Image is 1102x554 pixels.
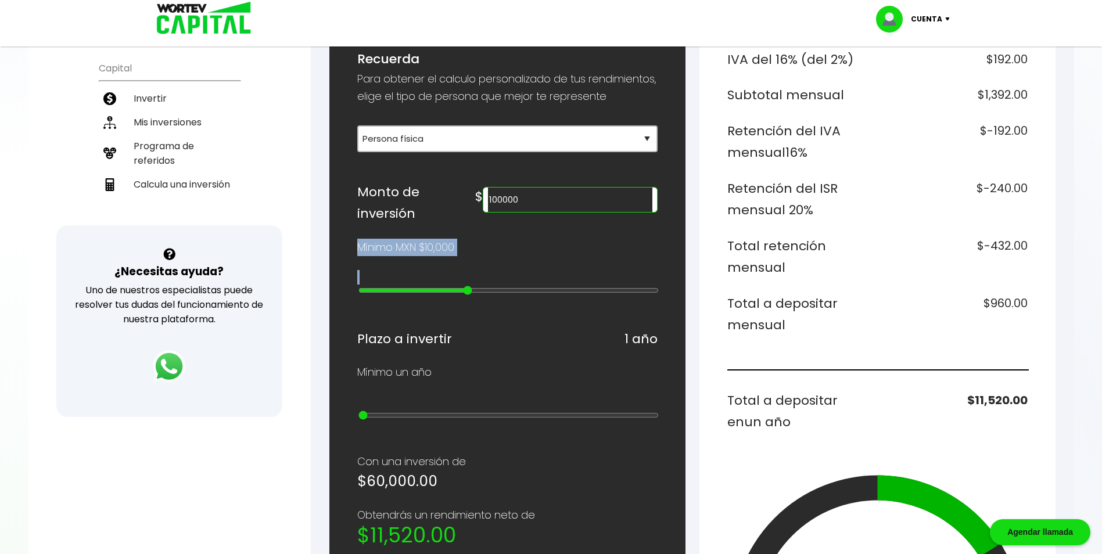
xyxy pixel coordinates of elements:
h6: Retención del ISR mensual 20% [727,178,873,221]
a: Invertir [99,87,240,110]
div: Agendar llamada [990,519,1090,545]
h2: $11,520.00 [357,524,658,547]
p: Mínimo un año [357,364,432,381]
h6: Total a depositar en un año [727,390,873,433]
h6: $ [475,186,483,208]
p: Para obtener el calculo personalizado de tus rendimientos, elige el tipo de persona que mejor te ... [357,70,658,105]
p: Mínimo MXN $10,000 [357,239,454,256]
h6: $1,392.00 [882,84,1028,106]
h6: 1 año [624,328,658,350]
h6: $960.00 [882,293,1028,336]
ul: Capital [99,55,240,225]
p: Obtendrás un rendimiento neto de [357,506,658,524]
a: Mis inversiones [99,110,240,134]
h6: $-240.00 [882,178,1028,221]
h6: Subtotal mensual [727,84,873,106]
h6: Retención del IVA mensual 16% [727,120,873,164]
img: logos_whatsapp-icon.242b2217.svg [153,350,185,383]
img: calculadora-icon.17d418c4.svg [103,178,116,191]
h6: $192.00 [882,49,1028,71]
h6: Total retención mensual [727,235,873,279]
a: Calcula una inversión [99,172,240,196]
img: inversiones-icon.6695dc30.svg [103,116,116,129]
img: recomiendanos-icon.9b8e9327.svg [103,147,116,160]
p: Cuenta [911,10,942,28]
h6: Recuerda [357,48,658,70]
img: icon-down [942,17,958,21]
p: Con una inversión de [357,453,658,470]
img: profile-image [876,6,911,33]
h6: Monto de inversión [357,181,476,225]
h6: Total a depositar mensual [727,293,873,336]
a: Programa de referidos [99,134,240,172]
p: Uno de nuestros especialistas puede resolver tus dudas del funcionamiento de nuestra plataforma. [71,283,267,326]
h6: $11,520.00 [882,390,1028,433]
h5: $60,000.00 [357,470,658,492]
h6: IVA del 16% (del 2%) [727,49,873,71]
h6: $-192.00 [882,120,1028,164]
img: invertir-icon.b3b967d7.svg [103,92,116,105]
h6: $-432.00 [882,235,1028,279]
h6: Plazo a invertir [357,328,452,350]
h3: ¿Necesitas ayuda? [114,263,224,280]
